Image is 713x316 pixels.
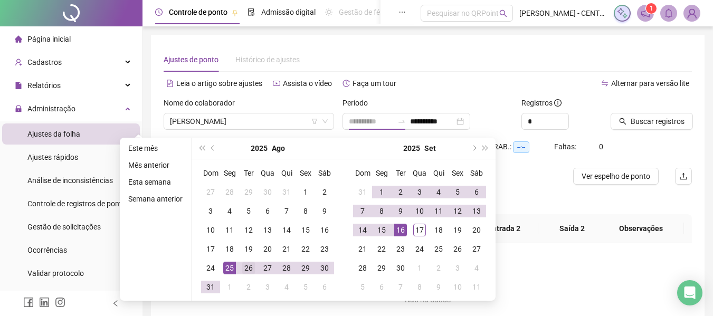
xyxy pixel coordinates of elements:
td: 2025-08-15 [296,221,315,240]
span: left [112,300,119,307]
td: 2025-09-05 [448,183,467,202]
th: Ter [239,164,258,183]
td: 2025-08-09 [315,202,334,221]
span: Controle de registros de ponto [27,199,126,208]
div: 23 [318,243,331,255]
td: 2025-08-31 [353,183,372,202]
td: 2025-08-01 [296,183,315,202]
div: 31 [356,186,369,198]
div: 28 [223,186,236,198]
span: Registros [521,97,562,109]
td: 2025-07-31 [277,183,296,202]
li: Esta semana [124,176,187,188]
span: Ajustes de ponto [164,55,218,64]
img: 91132 [684,5,700,21]
div: 9 [394,205,407,217]
span: clock-circle [155,8,163,16]
div: 2 [432,262,445,274]
span: down [322,118,328,125]
td: 2025-10-09 [429,277,448,296]
div: 29 [299,262,312,274]
th: Sex [296,164,315,183]
td: 2025-09-22 [372,240,391,258]
td: 2025-09-11 [429,202,448,221]
span: Faltas: [554,142,578,151]
td: 2025-09-30 [391,258,410,277]
div: 8 [413,281,426,293]
span: Observações [606,223,676,234]
span: Ajustes da folha [27,130,80,138]
span: home [15,35,22,43]
div: 14 [280,224,293,236]
td: 2025-09-13 [467,202,486,221]
span: Gestão de solicitações [27,223,101,231]
td: 2025-07-29 [239,183,258,202]
div: 21 [356,243,369,255]
span: Ajustes rápidos [27,153,78,161]
span: file-text [166,80,174,87]
td: 2025-09-12 [448,202,467,221]
td: 2025-08-21 [277,240,296,258]
td: 2025-09-07 [353,202,372,221]
div: 2 [394,186,407,198]
div: 31 [280,186,293,198]
span: Faça um tour [353,79,396,88]
div: 15 [299,224,312,236]
td: 2025-08-04 [220,202,239,221]
div: 26 [451,243,464,255]
span: Análise de inconsistências [27,176,113,185]
td: 2025-08-20 [258,240,277,258]
span: lock [15,105,22,112]
div: 28 [280,262,293,274]
span: Validar protocolo [27,269,84,277]
li: Mês anterior [124,159,187,171]
span: Leia o artigo sobre ajustes [176,79,262,88]
div: 16 [318,224,331,236]
td: 2025-09-10 [410,202,429,221]
div: 6 [470,186,483,198]
span: Assista o vídeo [283,79,332,88]
td: 2025-10-04 [467,258,486,277]
td: 2025-08-24 [201,258,220,277]
td: 2025-09-03 [258,277,277,296]
div: H. TRAB.: [480,141,554,153]
th: Sex [448,164,467,183]
td: 2025-09-02 [239,277,258,296]
span: swap [601,80,609,87]
td: 2025-09-19 [448,221,467,240]
div: 25 [223,262,236,274]
td: 2025-09-29 [372,258,391,277]
div: 27 [470,243,483,255]
td: 2025-10-07 [391,277,410,296]
td: 2025-08-16 [315,221,334,240]
div: 20 [470,224,483,236]
button: prev-year [207,138,219,159]
span: facebook [23,297,34,308]
div: 21 [280,243,293,255]
span: Admissão digital [261,8,316,16]
span: Ver espelho de ponto [582,170,650,182]
span: Histórico de ajustes [235,55,300,64]
td: 2025-08-03 [201,202,220,221]
td: 2025-09-06 [315,277,334,296]
div: 27 [261,262,274,274]
div: 19 [451,224,464,236]
span: ellipsis [398,8,406,16]
img: sparkle-icon.fc2bf0ac1784a2077858766a79e2daf3.svg [616,7,628,19]
div: 12 [242,224,255,236]
td: 2025-09-18 [429,221,448,240]
div: 27 [204,186,217,198]
th: Qui [277,164,296,183]
td: 2025-09-25 [429,240,448,258]
button: super-prev-year [196,138,207,159]
sup: 1 [646,3,657,14]
div: 17 [204,243,217,255]
div: 12 [451,205,464,217]
td: 2025-08-05 [239,202,258,221]
div: 13 [261,224,274,236]
td: 2025-09-06 [467,183,486,202]
td: 2025-08-25 [220,258,239,277]
th: Dom [201,164,220,183]
div: 1 [413,262,426,274]
td: 2025-09-04 [277,277,296,296]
